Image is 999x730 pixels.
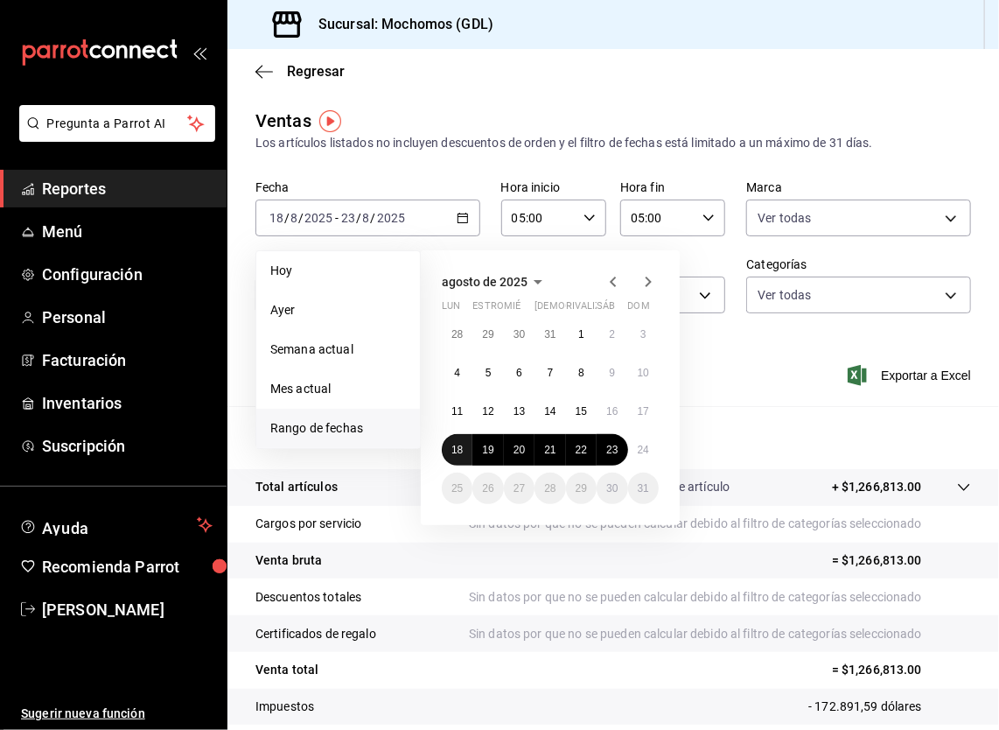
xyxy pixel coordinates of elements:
[270,419,406,438] span: Rango de fechas
[19,105,215,142] button: Pregunta a Parrot AI
[746,182,971,194] label: Marca
[640,328,646,340] abbr: 3 de agosto de 2025
[486,367,492,379] abbr: 5 de agosto de 2025
[442,357,472,389] button: 4 de agosto de 2025
[534,319,565,350] button: 31 de julio de 2025
[304,14,493,35] h3: Sucursal: Mochomos (GDL)
[284,211,290,225] span: /
[504,319,534,350] button: 30 de julio de 2025
[42,179,106,198] font: Reportes
[287,63,345,80] span: Regresar
[472,319,503,350] button: 29 de julio de 2025
[451,482,463,495] abbr: 25 de agosto de 2025
[544,328,555,340] abbr: 31 de julio de 2025
[472,357,503,389] button: 5 de agosto de 2025
[597,300,615,319] abbr: sábado
[758,286,811,304] span: Ver todas
[304,211,333,225] input: ----
[534,357,565,389] button: 7 de agosto de 2025
[516,367,522,379] abbr: 6 de agosto de 2025
[270,380,406,398] span: Mes actual
[566,396,597,427] button: 15 de agosto de 2025
[270,340,406,359] span: Semana actual
[42,351,126,369] font: Facturación
[566,357,597,389] button: 8 de agosto de 2025
[628,319,659,350] button: 3 de agosto de 2025
[597,473,627,504] button: 30 de agosto de 2025
[255,478,338,496] p: Total artículos
[544,444,555,456] abbr: 21 de agosto de 2025
[638,482,649,495] abbr: 31 de agosto de 2025
[454,367,460,379] abbr: 4 de agosto de 2025
[606,444,618,456] abbr: 23 de agosto de 2025
[255,108,311,134] div: Ventas
[42,308,106,326] font: Personal
[451,328,463,340] abbr: 28 de julio de 2025
[472,473,503,504] button: 26 de agosto de 2025
[566,319,597,350] button: 1 de agosto de 2025
[42,265,143,284] font: Configuración
[469,625,971,643] p: Sin datos por que no se pueden calcular debido al filtro de categorías seleccionado
[758,209,811,227] span: Ver todas
[597,319,627,350] button: 2 de agosto de 2025
[534,473,565,504] button: 28 de agosto de 2025
[362,211,371,225] input: --
[513,328,525,340] abbr: 30 de julio de 2025
[606,405,618,418] abbr: 16 de agosto de 2025
[335,211,339,225] span: -
[442,396,472,427] button: 11 de agosto de 2025
[472,396,503,427] button: 12 de agosto de 2025
[628,357,659,389] button: 10 de agosto de 2025
[47,115,188,133] span: Pregunta a Parrot AI
[42,515,190,536] span: Ayuda
[290,211,298,225] input: --
[356,211,361,225] span: /
[472,300,527,319] abbr: martes
[638,367,649,379] abbr: 10 de agosto de 2025
[628,434,659,466] button: 24 de agosto de 2025
[442,319,472,350] button: 28 de julio de 2025
[597,357,627,389] button: 9 de agosto de 2025
[451,444,463,456] abbr: 18 de agosto de 2025
[501,182,606,194] label: Hora inicio
[255,551,322,570] p: Venta bruta
[442,300,460,319] abbr: lunes
[578,328,584,340] abbr: 1 de agosto de 2025
[21,706,145,720] font: Sugerir nueva función
[269,211,284,225] input: --
[255,661,318,679] p: Venta total
[255,134,971,152] div: Los artículos listados no incluyen descuentos de orden y el filtro de fechas está limitado a un m...
[371,211,376,225] span: /
[606,482,618,495] abbr: 30 de agosto de 2025
[628,473,659,504] button: 31 de agosto de 2025
[504,473,534,504] button: 27 de agosto de 2025
[504,434,534,466] button: 20 de agosto de 2025
[548,367,554,379] abbr: 7 de agosto de 2025
[851,365,971,386] button: Exportar a Excel
[513,482,525,495] abbr: 27 de agosto de 2025
[534,434,565,466] button: 21 de agosto de 2025
[566,434,597,466] button: 22 de agosto de 2025
[576,405,587,418] abbr: 15 de agosto de 2025
[42,558,179,576] font: Recomienda Parrot
[638,405,649,418] abbr: 17 de agosto de 2025
[255,698,314,716] p: Impuestos
[597,434,627,466] button: 23 de agosto de 2025
[566,300,614,319] abbr: viernes
[451,405,463,418] abbr: 11 de agosto de 2025
[534,300,638,319] abbr: jueves
[504,300,520,319] abbr: miércoles
[620,182,725,194] label: Hora fin
[298,211,304,225] span: /
[628,396,659,427] button: 17 de agosto de 2025
[12,127,215,145] a: Pregunta a Parrot AI
[42,222,83,241] font: Menú
[578,367,584,379] abbr: 8 de agosto de 2025
[319,110,341,132] button: Marcador de información sobre herramientas
[42,437,125,455] font: Suscripción
[255,625,376,643] p: Certificados de regalo
[513,444,525,456] abbr: 20 de agosto de 2025
[442,434,472,466] button: 18 de agosto de 2025
[42,600,164,619] font: [PERSON_NAME]
[482,482,493,495] abbr: 26 de agosto de 2025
